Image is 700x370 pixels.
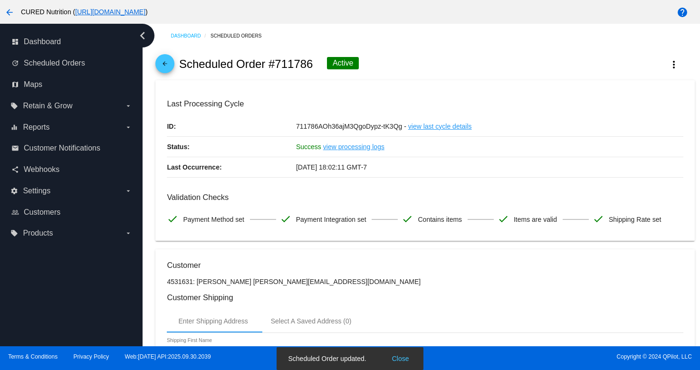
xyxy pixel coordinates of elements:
h3: Customer [167,261,683,270]
span: CURED Nutrition ( ) [21,8,148,16]
a: map Maps [11,77,132,92]
mat-icon: check [593,213,604,225]
h3: Last Processing Cycle [167,99,683,108]
h2: Scheduled Order #711786 [179,57,313,71]
span: [DATE] 18:02:11 GMT-7 [296,163,367,171]
span: Shipping Rate set [609,209,662,229]
span: Items are valid [514,209,557,229]
div: Select A Saved Address (0) [271,317,352,325]
i: equalizer [10,123,18,131]
span: Dashboard [24,38,61,46]
mat-icon: help [677,7,688,18]
h3: Customer Shipping [167,293,683,302]
a: view processing logs [323,137,384,157]
h3: Validation Checks [167,193,683,202]
span: Webhooks [24,165,59,174]
a: update Scheduled Orders [11,56,132,71]
span: Reports [23,123,49,132]
span: Customer Notifications [24,144,100,152]
i: chevron_left [135,28,150,43]
i: dashboard [11,38,19,46]
a: dashboard Dashboard [11,34,132,49]
span: Products [23,229,53,237]
span: Success [296,143,321,151]
i: people_outline [11,209,19,216]
p: ID: [167,116,296,136]
mat-icon: check [402,213,413,225]
mat-icon: check [167,213,178,225]
a: Scheduled Orders [211,28,270,43]
i: email [11,144,19,152]
i: map [11,81,19,88]
p: 4531631: [PERSON_NAME] [PERSON_NAME][EMAIL_ADDRESS][DOMAIN_NAME] [167,278,683,285]
a: view last cycle details [408,116,472,136]
span: Settings [23,187,50,195]
i: settings [10,187,18,195]
simple-snack-bar: Scheduled Order updated. [288,354,412,363]
span: Contains items [418,209,462,229]
i: arrow_drop_down [125,102,132,110]
i: arrow_drop_down [125,187,132,195]
div: Active [327,57,359,69]
span: 711786AOh36ajM3QgoDypz-tK3Qg - [296,123,406,130]
i: local_offer [10,229,18,237]
mat-icon: more_vert [668,59,680,70]
span: Customers [24,208,60,217]
span: Payment Method set [183,209,244,229]
i: share [11,166,19,173]
p: Status: [167,137,296,157]
i: arrow_drop_down [125,123,132,131]
mat-icon: check [280,213,291,225]
i: local_offer [10,102,18,110]
p: Last Occurrence: [167,157,296,177]
mat-icon: arrow_back [4,7,15,18]
a: email Customer Notifications [11,141,132,156]
i: arrow_drop_down [125,229,132,237]
a: [URL][DOMAIN_NAME] [75,8,145,16]
a: Privacy Policy [74,353,109,360]
span: Retain & Grow [23,102,72,110]
a: Web:[DATE] API:2025.09.30.2039 [125,353,211,360]
i: update [11,59,19,67]
input: Shipping First Name [167,346,252,354]
div: Enter Shipping Address [178,317,248,325]
mat-icon: arrow_back [159,60,171,72]
span: Scheduled Orders [24,59,85,67]
span: Copyright © 2024 QPilot, LLC [358,353,692,360]
a: Terms & Conditions [8,353,58,360]
span: Maps [24,80,42,89]
a: share Webhooks [11,162,132,177]
a: Dashboard [171,28,211,43]
button: Close [389,354,412,363]
a: people_outline Customers [11,205,132,220]
mat-icon: check [498,213,509,225]
span: Payment Integration set [296,209,366,229]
